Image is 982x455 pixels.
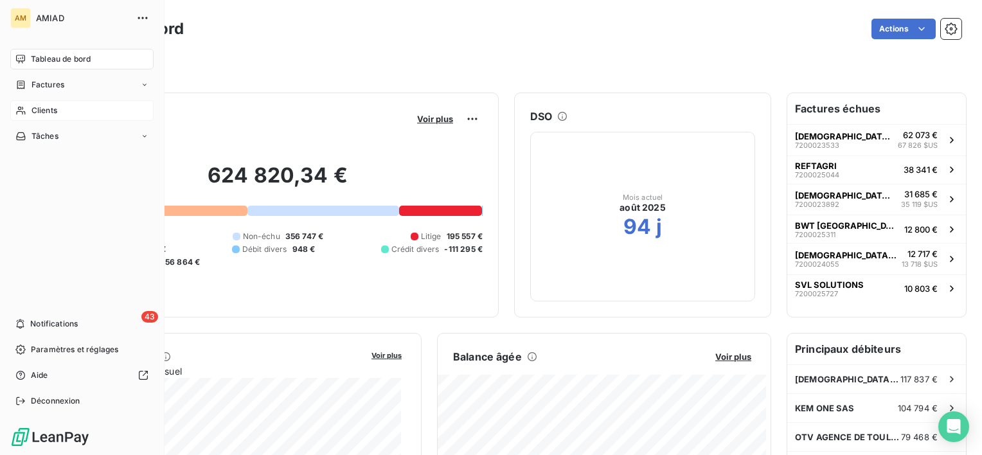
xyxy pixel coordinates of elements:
button: REFTAGRI720002504438 341 € [787,156,966,184]
span: SVL SOLUTIONS [795,280,864,290]
span: Paramètres et réglages [31,344,118,355]
span: 35 119 $US [901,199,938,210]
span: Litige [421,231,442,242]
span: 117 837 € [900,374,938,384]
span: 31 685 € [904,189,938,199]
span: 7200024055 [795,260,839,268]
button: Voir plus [711,351,755,362]
span: août 2025 [620,201,665,214]
span: Tableau de bord [31,53,91,65]
span: Notifications [30,318,78,330]
span: Chiffre d'affaires mensuel [73,364,362,378]
span: Voir plus [417,114,453,124]
button: Voir plus [413,113,457,125]
span: OTV AGENCE DE TOULOUSE [795,432,901,442]
a: Paramètres et réglages [10,339,154,360]
span: 356 747 € [285,231,323,242]
span: Tâches [31,130,58,142]
span: [DEMOGRAPHIC_DATA] SA [795,190,896,201]
span: 10 803 € [904,283,938,294]
span: 7200023892 [795,201,839,208]
div: Open Intercom Messenger [938,411,969,442]
img: Logo LeanPay [10,427,90,447]
span: REFTAGRI [795,161,837,171]
span: 12 800 € [904,224,938,235]
span: 38 341 € [904,165,938,175]
a: Clients [10,100,154,121]
span: Non-échu [243,231,280,242]
h2: j [656,214,662,240]
span: 948 € [292,244,316,255]
span: 13 718 $US [902,259,938,270]
span: AMIAD [36,13,129,23]
span: Clients [31,105,57,116]
span: [DEMOGRAPHIC_DATA] SA [795,374,900,384]
h2: 624 820,34 € [73,163,483,201]
span: Factures [31,79,64,91]
span: 7200023533 [795,141,839,149]
button: SVL SOLUTIONS720002572710 803 € [787,274,966,303]
span: Voir plus [371,351,402,360]
span: 104 794 € [898,403,938,413]
span: -111 295 € [444,244,483,255]
span: Aide [31,370,48,381]
button: Voir plus [368,349,406,361]
span: 43 [141,311,158,323]
h6: DSO [530,109,552,124]
span: 67 826 $US [898,140,938,151]
span: 195 557 € [447,231,483,242]
span: 7200025727 [795,290,838,298]
h2: 94 [623,214,651,240]
span: Mois actuel [623,193,663,201]
span: 12 717 € [907,249,938,259]
button: BWT [GEOGRAPHIC_DATA]720002531112 800 € [787,215,966,243]
span: Déconnexion [31,395,80,407]
a: Tâches [10,126,154,147]
span: KEM ONE SAS [795,403,855,413]
h6: Balance âgée [453,349,522,364]
div: AM [10,8,31,28]
button: [DEMOGRAPHIC_DATA] SA720002353362 073 €67 826 $US [787,124,966,156]
span: 79 468 € [901,432,938,442]
span: 7200025044 [795,171,839,179]
span: 7200025311 [795,231,835,238]
button: [DEMOGRAPHIC_DATA] SA720002405512 717 €13 718 $US [787,243,966,274]
button: [DEMOGRAPHIC_DATA] SA720002389231 685 €35 119 $US [787,184,966,215]
span: [DEMOGRAPHIC_DATA] SA [795,250,897,260]
span: Crédit divers [391,244,440,255]
a: Tableau de bord [10,49,154,69]
h6: Principaux débiteurs [787,334,966,364]
span: -56 864 € [161,256,200,268]
span: [DEMOGRAPHIC_DATA] SA [795,131,893,141]
span: 62 073 € [903,130,938,140]
a: Factures [10,75,154,95]
h6: Factures échues [787,93,966,124]
button: Actions [871,19,936,39]
a: Aide [10,365,154,386]
span: Débit divers [242,244,287,255]
span: Voir plus [715,352,751,362]
span: BWT [GEOGRAPHIC_DATA] [795,220,899,231]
